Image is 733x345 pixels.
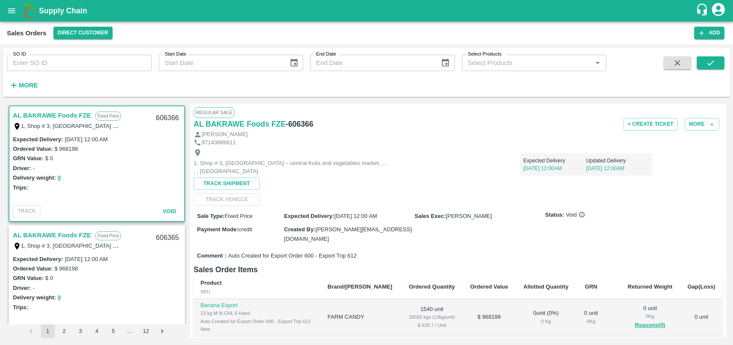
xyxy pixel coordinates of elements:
label: - [33,165,34,171]
div: 0 Kg [583,317,599,325]
button: Track Shipment [194,177,260,190]
td: 0 unit [680,299,723,336]
button: Open [592,57,603,68]
span: Auto Created for Export Order 600 - Export Trip 612 [228,252,357,260]
h6: Sales Order Items [194,264,723,276]
button: Go to next page [156,324,169,338]
nav: pagination navigation [23,324,171,338]
label: GRN Value: [13,155,44,162]
div: 0 unit [627,305,673,330]
input: Select Products [464,57,590,68]
b: Product [200,280,222,286]
button: More [7,78,40,93]
label: Delivery weight: [13,174,56,181]
b: Returned Weight [628,283,673,290]
div: 0 Kg [523,317,569,325]
label: Payment Mode : [197,226,238,233]
button: 0 [58,293,61,303]
h6: - 606366 [286,118,313,130]
label: - [33,285,34,291]
label: End Date [316,51,336,58]
b: Ordered Value [470,283,508,290]
label: Comment : [197,252,226,260]
p: 97143886611 [202,139,236,147]
span: [PERSON_NAME][EMAIL_ADDRESS][DOMAIN_NAME] [284,226,412,242]
strong: More [19,82,38,89]
div: SKU [200,288,314,295]
span: Fixed Price [225,213,253,219]
label: $ 0 [45,275,53,281]
div: New [200,325,314,333]
label: Expected Delivery : [13,256,63,262]
div: Auto Created for Export Order 600 - Export Trip 612 [200,317,314,325]
label: SO ID [13,51,26,58]
a: AL BAKRAWE Foods FZE [194,118,286,130]
span: [PERSON_NAME] [446,213,492,219]
label: Driver: [13,165,31,171]
p: 1, Shop # 3, [GEOGRAPHIC_DATA] – central fruits and vegetables market, , , , , [GEOGRAPHIC_DATA] [194,159,388,175]
div: customer-support [695,3,711,19]
button: Add [694,27,724,39]
a: Supply Chain [39,5,695,17]
label: Trips: [13,184,28,191]
label: $ 0 [45,155,53,162]
input: End Date [310,55,434,71]
a: AL BAKRAWE Foods FZE [13,110,91,121]
input: Enter SO ID [7,55,152,71]
label: $ 968198 [54,265,78,272]
label: Sales Exec : [415,213,446,219]
input: Start Date [159,55,282,71]
label: $ 968198 [54,146,78,152]
label: Trips: [13,304,28,311]
p: Fixed Price [95,231,121,240]
button: Go to page 2 [57,324,71,338]
span: credit [238,226,252,233]
div: 0 unit ( 0 %) [523,309,569,325]
label: Sale Type : [197,213,225,219]
button: Go to page 12 [139,324,153,338]
button: Go to page 3 [74,324,88,338]
div: $ 628.7 / Unit [408,321,455,329]
b: Brand/[PERSON_NAME] [328,283,392,290]
div: Sales Orders [7,28,47,39]
div: 13 kg M N-CHL 6 Hand [200,309,314,317]
b: GRN [585,283,597,290]
label: [DATE] 12:00 AM [65,136,107,143]
span: Void [566,211,585,219]
span: Void [163,208,176,214]
button: open drawer [2,1,22,21]
b: Supply Chain [39,6,87,15]
label: Start Date [165,51,186,58]
img: logo [22,2,39,19]
button: Go to page 4 [90,324,104,338]
button: page 1 [41,324,55,338]
button: Select DC [53,27,113,39]
td: FARM CANDY [321,299,401,336]
div: 606365 [151,228,184,248]
button: Go to page 5 [107,324,120,338]
span: Regular Sale [194,107,235,118]
p: [DATE] 12:00AM [586,165,648,172]
label: Ordered Value: [13,265,53,272]
label: Driver: [13,285,31,291]
label: Status: [545,211,564,219]
p: Updated Delivery [586,157,648,165]
b: Gap(Loss) [687,283,715,290]
span: [DATE] 12:00 AM [334,213,377,219]
div: 0 Kg [627,312,673,320]
button: + Create Ticket [623,118,678,131]
p: Banana Export [200,301,314,310]
label: 1, Shop # 3, [GEOGRAPHIC_DATA] – central fruits and vegetables market, , , , , [GEOGRAPHIC_DATA] [21,242,280,249]
label: Select Products [468,51,501,58]
button: Choose date [286,55,302,71]
div: account of current user [711,2,726,20]
label: Created By : [284,226,316,233]
b: Allotted Quantity [523,283,569,290]
label: Expected Delivery : [284,213,334,219]
div: … [123,327,137,336]
button: More [685,118,719,131]
b: Ordered Quantity [409,283,455,290]
button: Choose date [437,55,454,71]
div: 606366 [151,108,184,128]
button: Reasons(0) [627,320,673,330]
